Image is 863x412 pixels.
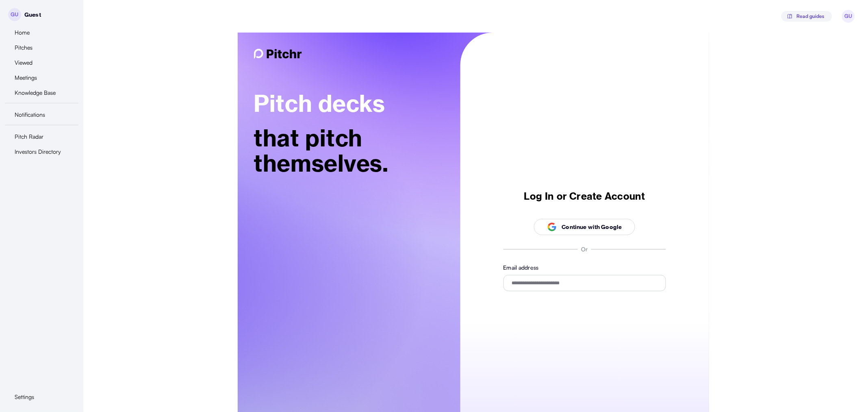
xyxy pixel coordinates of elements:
span: Investors Directory [15,147,61,156]
span: GU [8,8,21,21]
span: Meetings [15,73,37,82]
button: Read guides [781,11,832,22]
span: Home [15,28,30,37]
span: Knowledge Base [15,88,56,97]
span: Viewed [15,58,33,67]
button: Continue with Google [534,219,635,235]
span: GU [842,10,855,23]
p: Pitch decks [254,91,438,116]
p: Continue with Google [562,223,622,231]
span: Read guides [796,11,824,21]
p: Guest [24,11,41,19]
img: Pitchr logo [254,49,302,59]
p: Or [581,245,588,253]
span: Notifications [15,110,45,119]
span: Settings [15,392,34,401]
p: Email address [503,263,666,272]
span: Pitch Radar [15,132,43,141]
p: Log In or Create Account [524,190,645,203]
img: svg%3e [787,13,793,20]
p: that pitch themselves. [254,126,438,176]
span: Pitches [15,43,33,52]
img: svg%3e [547,222,557,232]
